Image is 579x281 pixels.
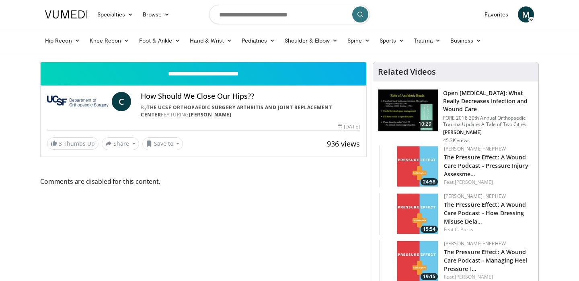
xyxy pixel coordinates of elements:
img: The UCSF Orthopaedic Surgery Arthritis and Joint Replacement Center [47,92,109,111]
a: C. Parks [455,226,473,233]
img: 61e02083-5525-4adc-9284-c4ef5d0bd3c4.150x105_q85_crop-smart_upscale.jpg [380,193,440,235]
a: 10:29 Open [MEDICAL_DATA]: What Really Decreases Infection and Wound Care FORE 2018 30th Annual O... [378,89,534,144]
div: By FEATURING [141,104,359,118]
span: 3 [59,140,62,147]
span: 19:15 [421,273,438,280]
a: 3 Thumbs Up [47,137,99,150]
a: Foot & Ankle [134,33,185,49]
a: 24:58 [380,145,440,187]
input: Search topics, interventions [209,5,370,24]
h4: How Should We Close Our Hips?? [141,92,359,101]
a: The Pressure Effect: A Wound Care Podcast - Pressure Injury Assessme… [444,153,528,178]
a: [PERSON_NAME] [455,179,493,185]
img: 2a658e12-bd38-46e9-9f21-8239cc81ed40.150x105_q85_crop-smart_upscale.jpg [380,145,440,187]
a: Trauma [409,33,446,49]
div: Feat. [444,179,532,186]
div: Feat. [444,226,532,233]
a: Sports [375,33,409,49]
h4: Related Videos [378,67,436,77]
a: [PERSON_NAME]+Nephew [444,193,506,200]
span: 10:29 [415,120,435,128]
a: M [518,6,534,22]
a: Knee Recon [85,33,134,49]
button: Share [102,137,139,150]
a: Business [446,33,487,49]
a: The Pressure Effect: A Wound Care Podcast - How Dressing Misuse Dela… [444,201,526,225]
a: Specialties [92,6,138,22]
a: [PERSON_NAME] [455,273,493,280]
a: Spine [343,33,374,49]
span: Comments are disabled for this content. [40,176,367,187]
a: [PERSON_NAME] [189,111,232,118]
div: [DATE] [338,123,359,130]
span: 936 views [327,139,360,149]
a: 15:54 [380,193,440,235]
a: Hip Recon [40,33,85,49]
a: C [112,92,131,111]
p: [PERSON_NAME] [443,129,534,136]
p: 45.3K views [443,137,470,144]
a: [PERSON_NAME]+Nephew [444,145,506,152]
div: Feat. [444,273,532,281]
button: Save to [142,137,183,150]
p: FORE 2018 30th Annual Orthopaedic Trauma Update: A Tale of Two Cities [443,115,534,128]
a: Browse [138,6,175,22]
a: Hand & Wrist [185,33,237,49]
a: [PERSON_NAME]+Nephew [444,240,506,247]
img: VuMedi Logo [45,10,88,18]
a: The UCSF Orthopaedic Surgery Arthritis and Joint Replacement Center [141,104,332,118]
a: Favorites [480,6,513,22]
img: ded7be61-cdd8-40fc-98a3-de551fea390e.150x105_q85_crop-smart_upscale.jpg [378,90,438,131]
span: 24:58 [421,178,438,185]
a: The Pressure Effect: A Wound Care Podcast - Managing Heel Pressure I… [444,248,528,273]
span: 15:54 [421,226,438,233]
h3: Open [MEDICAL_DATA]: What Really Decreases Infection and Wound Care [443,89,534,113]
a: Pediatrics [237,33,280,49]
a: Shoulder & Elbow [280,33,343,49]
